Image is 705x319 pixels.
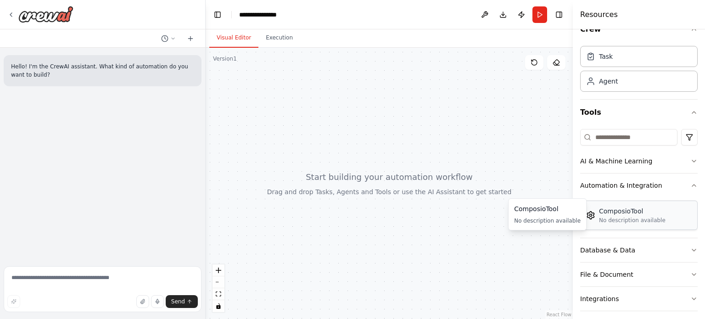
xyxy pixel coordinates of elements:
div: ComposioTool [514,204,581,213]
div: File & Document [580,270,633,279]
button: Database & Data [580,238,698,262]
button: Send [166,295,198,308]
button: Tools [580,100,698,125]
button: Automation & Integration [580,173,698,197]
button: Improve this prompt [7,295,20,308]
div: Task [599,52,613,61]
div: Agent [599,77,618,86]
button: Click to speak your automation idea [151,295,164,308]
div: Integrations [580,294,619,303]
img: Logo [18,6,73,22]
div: Automation & Integration [580,181,662,190]
button: File & Document [580,263,698,286]
div: ComposioTool [599,207,666,216]
p: Hello! I'm the CrewAI assistant. What kind of automation do you want to build? [11,62,194,79]
div: Database & Data [580,246,635,255]
div: React Flow controls [213,264,224,312]
button: Execution [258,28,300,48]
h4: Resources [580,9,618,20]
div: No description available [599,217,666,224]
img: Composiotool [586,211,595,220]
button: AI & Machine Learning [580,149,698,173]
span: Send [171,298,185,305]
button: Visual Editor [209,28,258,48]
nav: breadcrumb [239,10,285,19]
button: Hide right sidebar [553,8,565,21]
button: Upload files [136,295,149,308]
button: zoom in [213,264,224,276]
button: zoom out [213,276,224,288]
div: Crew [580,42,698,99]
div: AI & Machine Learning [580,157,652,166]
div: Automation & Integration [580,197,698,238]
a: React Flow attribution [547,312,571,317]
div: No description available [514,217,581,224]
button: Integrations [580,287,698,311]
button: Hide left sidebar [211,8,224,21]
button: Start a new chat [183,33,198,44]
button: Switch to previous chat [157,33,179,44]
button: fit view [213,288,224,300]
button: toggle interactivity [213,300,224,312]
button: Crew [580,17,698,42]
div: Version 1 [213,55,237,62]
